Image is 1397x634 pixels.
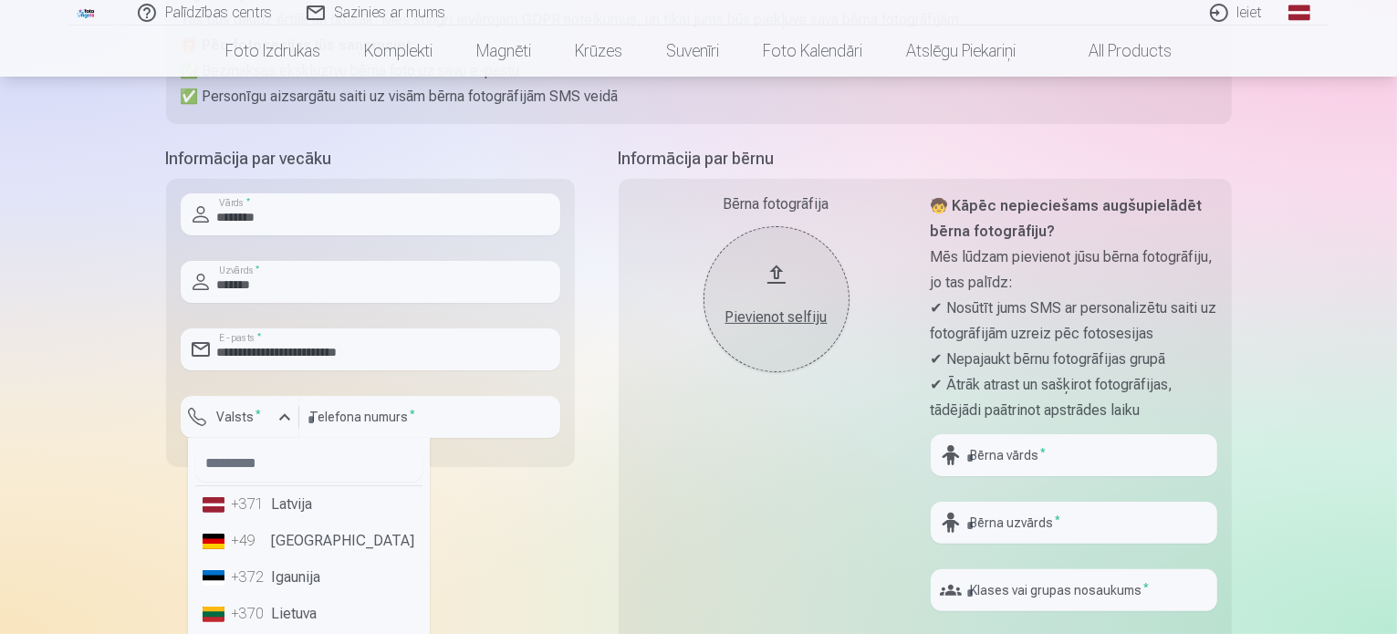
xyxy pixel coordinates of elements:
[232,566,268,588] div: +372
[232,494,268,515] div: +371
[741,26,884,77] a: Foto kalendāri
[931,296,1217,347] p: ✔ Nosūtīt jums SMS ar personalizētu saiti uz fotogrāfijām uzreiz pēc fotosesijas
[553,26,644,77] a: Krūzes
[884,26,1037,77] a: Atslēgu piekariņi
[195,486,422,523] li: Latvija
[181,396,299,438] button: Valsts*
[210,408,269,426] label: Valsts
[931,197,1203,240] strong: 🧒 Kāpēc nepieciešams augšupielādēt bērna fotogrāfiju?
[77,7,97,18] img: /fa1
[644,26,741,77] a: Suvenīri
[931,372,1217,423] p: ✔ Ātrāk atrast un sašķirot fotogrāfijas, tādējādi paātrinot apstrādes laiku
[704,226,850,372] button: Pievienot selfiju
[232,530,268,552] div: +49
[1037,26,1194,77] a: All products
[619,146,1232,171] h5: Informācija par bērnu
[633,193,920,215] div: Bērna fotogrāfija
[166,146,575,171] h5: Informācija par vecāku
[195,596,422,632] li: Lietuva
[931,244,1217,296] p: Mēs lūdzam pievienot jūsu bērna fotogrāfiju, jo tas palīdz:
[195,523,422,559] li: [GEOGRAPHIC_DATA]
[342,26,454,77] a: Komplekti
[454,26,553,77] a: Magnēti
[181,84,1217,109] p: ✅ Personīgu aizsargātu saiti uz visām bērna fotogrāfijām SMS veidā
[203,26,342,77] a: Foto izdrukas
[722,307,831,328] div: Pievienot selfiju
[931,347,1217,372] p: ✔ Nepajaukt bērnu fotogrāfijas grupā
[195,559,422,596] li: Igaunija
[232,603,268,625] div: +370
